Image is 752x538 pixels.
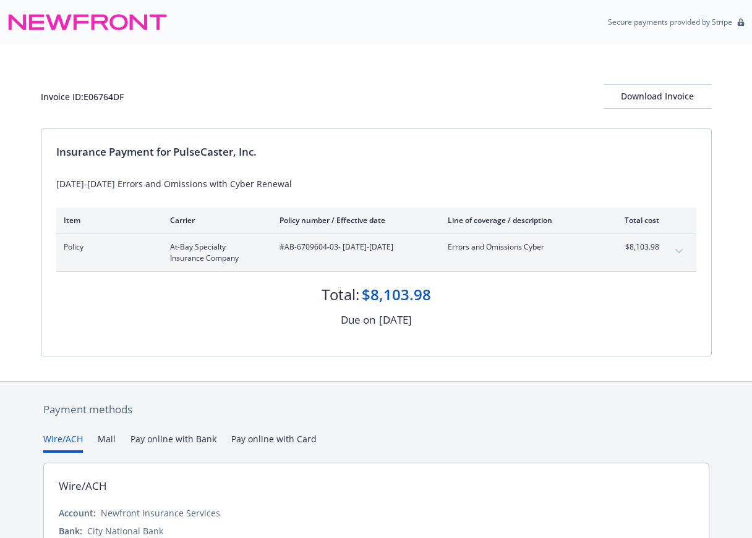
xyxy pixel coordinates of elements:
[322,284,359,305] div: Total:
[43,401,709,418] div: Payment methods
[43,432,83,453] button: Wire/ACH
[59,478,107,494] div: Wire/ACH
[669,242,689,261] button: expand content
[101,506,220,519] div: Newfront Insurance Services
[362,284,431,305] div: $8,103.98
[280,215,428,225] div: Policy number / Effective date
[280,242,428,253] span: #AB-6709604-03 - [DATE]-[DATE]
[604,85,712,108] div: Download Invoice
[341,312,375,328] div: Due on
[379,312,412,328] div: [DATE]
[56,144,696,160] div: Insurance Payment for PulseCaster, Inc.
[608,17,732,27] p: Secure payments provided by Stripe
[59,524,82,537] div: Bank:
[87,524,163,537] div: City National Bank
[613,242,659,253] span: $8,103.98
[170,242,260,264] span: At-Bay Specialty Insurance Company
[41,90,124,103] div: Invoice ID: E06764DF
[64,215,150,225] div: Item
[231,432,317,453] button: Pay online with Card
[448,242,593,253] span: Errors and Omissions Cyber
[64,242,150,253] span: Policy
[56,234,696,271] div: PolicyAt-Bay Specialty Insurance Company#AB-6709604-03- [DATE]-[DATE]Errors and Omissions Cyber$8...
[170,215,260,225] div: Carrier
[613,215,659,225] div: Total cost
[448,215,593,225] div: Line of coverage / description
[130,432,216,453] button: Pay online with Bank
[56,177,696,190] div: [DATE]-[DATE] Errors and Omissions with Cyber Renewal
[604,84,712,109] button: Download Invoice
[59,506,96,519] div: Account:
[98,432,116,453] button: Mail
